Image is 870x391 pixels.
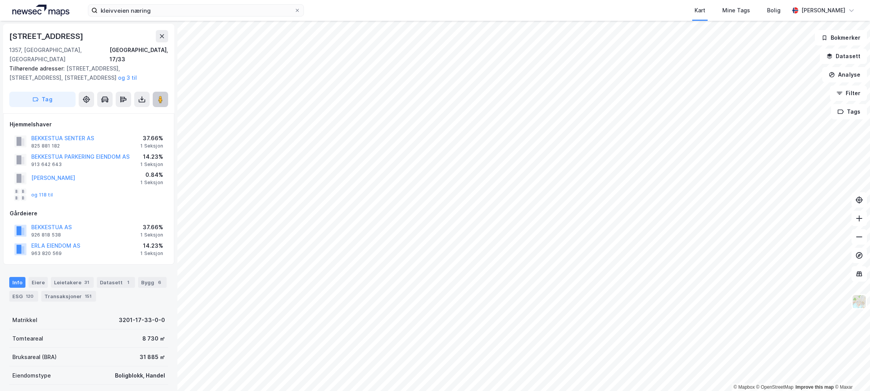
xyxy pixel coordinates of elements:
div: ESG [9,291,38,302]
div: 37.66% [140,223,163,232]
button: Bokmerker [815,30,867,45]
input: Søk på adresse, matrikkel, gårdeiere, leietakere eller personer [98,5,294,16]
div: 3201-17-33-0-0 [119,315,165,325]
button: Tags [831,104,867,119]
div: 120 [24,292,35,300]
span: Tilhørende adresser: [9,65,66,72]
div: 1 Seksjon [140,143,163,149]
div: Kart [695,6,705,15]
div: 913 642 643 [31,161,62,168]
button: Tag [9,92,76,107]
div: Bolig [767,6,781,15]
img: logo.a4113a55bc3d86da70a041830d287a7e.svg [12,5,69,16]
div: [PERSON_NAME] [801,6,845,15]
a: Improve this map [796,384,834,390]
div: 1 Seksjon [140,180,163,186]
div: 0.84% [140,170,163,180]
div: Eiendomstype [12,371,51,380]
div: 963 820 569 [31,250,62,257]
div: 8 730 ㎡ [142,334,165,343]
div: 14.23% [140,241,163,250]
a: OpenStreetMap [756,384,794,390]
div: 151 [83,292,93,300]
div: 825 881 182 [31,143,60,149]
div: 31 885 ㎡ [140,352,165,362]
div: Matrikkel [12,315,37,325]
div: [STREET_ADDRESS] [9,30,85,42]
button: Datasett [820,49,867,64]
div: Leietakere [51,277,94,288]
div: Eiere [29,277,48,288]
div: [STREET_ADDRESS], [STREET_ADDRESS], [STREET_ADDRESS] [9,64,162,82]
div: Transaksjoner [41,291,96,302]
div: 6 [156,279,164,286]
div: Bygg [138,277,167,288]
div: 1 [124,279,132,286]
div: Mine Tags [722,6,750,15]
div: Boligblokk, Handel [115,371,165,380]
button: Filter [830,86,867,101]
button: Analyse [822,67,867,82]
div: 37.66% [140,134,163,143]
div: [GEOGRAPHIC_DATA], 17/33 [110,45,168,64]
div: 31 [83,279,91,286]
div: Info [9,277,25,288]
div: Kontrollprogram for chat [831,354,870,391]
div: Bruksareal (BRA) [12,352,57,362]
div: 1357, [GEOGRAPHIC_DATA], [GEOGRAPHIC_DATA] [9,45,110,64]
div: Gårdeiere [10,209,168,218]
div: 14.23% [140,152,163,161]
div: 1 Seksjon [140,232,163,238]
div: 1 Seksjon [140,161,163,168]
div: 1 Seksjon [140,250,163,257]
div: Hjemmelshaver [10,120,168,129]
div: 926 818 538 [31,232,61,238]
a: Mapbox [733,384,755,390]
img: Z [852,294,867,309]
iframe: Chat Widget [831,354,870,391]
div: Tomteareal [12,334,43,343]
div: Datasett [97,277,135,288]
